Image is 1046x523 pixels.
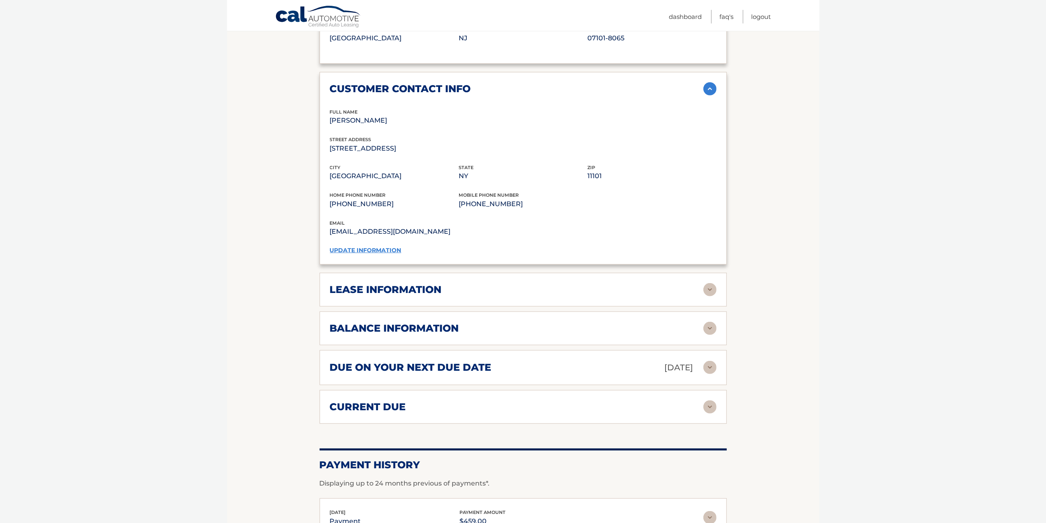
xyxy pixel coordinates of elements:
p: [DATE] [665,360,693,375]
h2: Payment History [320,459,727,471]
h2: current due [330,401,406,413]
h2: lease information [330,284,442,296]
p: [STREET_ADDRESS] [330,143,459,154]
h2: balance information [330,322,459,335]
span: city [330,165,341,170]
a: Logout [751,10,771,23]
p: Displaying up to 24 months previous of payments*. [320,479,727,488]
h2: customer contact info [330,83,471,95]
p: [PHONE_NUMBER] [459,198,587,210]
span: mobile phone number [459,192,519,198]
p: [PHONE_NUMBER] [330,198,459,210]
a: Cal Automotive [275,5,362,29]
p: [GEOGRAPHIC_DATA] [330,33,459,44]
p: NY [459,170,587,182]
span: state [459,165,473,170]
a: update information [330,246,401,254]
span: home phone number [330,192,386,198]
h2: due on your next due date [330,361,492,374]
img: accordion-rest.svg [703,361,717,374]
p: [EMAIL_ADDRESS][DOMAIN_NAME] [330,226,523,237]
span: street address [330,137,371,142]
span: payment amount [460,509,506,515]
p: [GEOGRAPHIC_DATA] [330,170,459,182]
img: accordion-active.svg [703,82,717,95]
span: email [330,220,345,226]
p: NJ [459,33,587,44]
a: FAQ's [720,10,734,23]
a: Dashboard [669,10,702,23]
span: [DATE] [330,509,346,515]
p: [PERSON_NAME] [330,115,459,126]
p: 11101 [587,170,716,182]
span: zip [587,165,595,170]
img: accordion-rest.svg [703,283,717,296]
p: 07101-8065 [587,33,716,44]
img: accordion-rest.svg [703,400,717,414]
span: full name [330,109,358,115]
img: accordion-rest.svg [703,322,717,335]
